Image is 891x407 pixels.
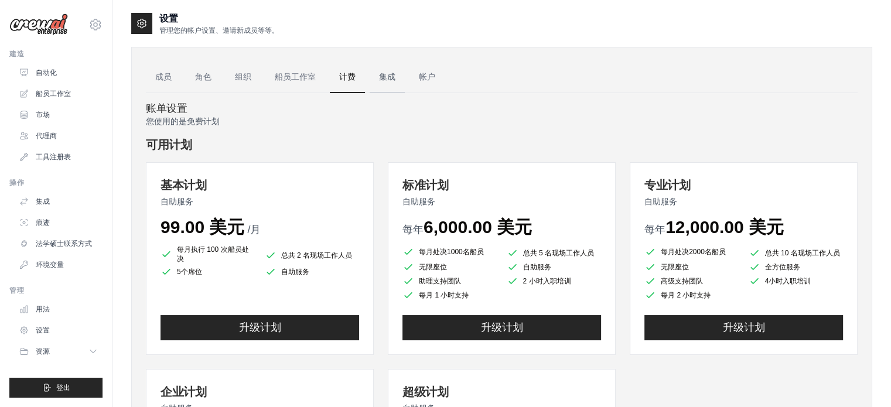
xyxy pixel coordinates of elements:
[661,248,726,256] font: 每月处决2000名船员
[765,249,840,257] font: 总共 10 名现场工作人员
[419,263,447,271] font: 无限座位
[235,72,251,81] font: 组织
[665,217,784,237] font: 12,000.00 美元
[146,117,220,126] font: 您使用的是免费计划
[523,263,551,271] font: 自助服务
[14,234,103,253] a: 法学硕士联系方式
[419,291,469,299] font: 每月 1 小时支持
[644,224,665,235] font: 每年
[9,179,24,187] font: 操作
[36,326,50,334] font: 设置
[644,197,677,206] font: 自助服务
[523,277,571,285] font: 2 小时入职培训
[36,132,57,140] font: 代理商
[9,286,24,295] font: 管理
[14,105,103,124] a: 市场
[177,268,202,276] font: 5个席位
[36,153,71,161] font: 工具注册表
[161,197,193,206] font: 自助服务
[14,342,103,361] button: 资源
[146,138,192,151] font: 可用计划
[186,61,221,93] a: 角色
[14,300,103,319] a: 用法
[523,249,594,257] font: 总共 5 名现场工作人员
[832,351,891,407] div: 聊天小组件
[161,217,244,237] font: 99.00 美元
[661,277,703,285] font: 高级支持团队
[36,305,50,313] font: 用法
[161,179,206,191] font: 基本计划
[281,268,309,276] font: 自助服务
[36,240,92,248] font: 法学硕士联系方式
[644,315,843,340] button: 升级计划
[159,13,177,23] font: 设置
[379,72,395,81] font: 集成
[56,384,70,392] font: 登出
[14,255,103,274] a: 环境变量
[9,50,24,58] font: 建造
[275,72,316,81] font: 船员工作室
[419,248,484,256] font: 每月处决1000名船员
[14,63,103,82] a: 自动化
[177,245,249,263] font: 每月执行 100 次船员处决
[370,61,405,93] a: 集成
[765,277,811,285] font: 4小时入职培训
[402,315,601,340] button: 升级计划
[14,321,103,340] a: 设置
[661,291,711,299] font: 每月 2 小时支持
[14,213,103,232] a: 痕迹
[155,72,172,81] font: 成员
[832,351,891,407] iframe: Chat Widget
[159,26,279,35] font: 管理您的帐户设置、邀请新成员等等。
[195,72,211,81] font: 角色
[36,261,64,269] font: 环境变量
[265,61,325,93] a: 船员工作室
[723,322,765,333] font: 升级计划
[765,263,800,271] font: 全方位服务
[14,192,103,211] a: 集成
[330,61,365,93] a: 计费
[402,197,435,206] font: 自助服务
[402,385,448,398] font: 超级计划
[402,224,424,235] font: 每年
[644,179,690,191] font: 专业计划
[14,84,103,103] a: 船员工作室
[226,61,261,93] a: 组织
[36,218,50,227] font: 痕迹
[146,102,187,114] font: 账单设置
[247,224,261,235] font: /月
[9,13,68,36] img: 标识
[14,126,103,145] a: 代理商
[161,385,206,398] font: 企业计划
[36,111,50,119] font: 市场
[419,277,461,285] font: 助理支持团队
[409,61,445,93] a: 帐户
[161,315,359,340] button: 升级计划
[481,322,523,333] font: 升级计划
[9,378,103,398] button: 登出
[36,90,71,98] font: 船员工作室
[281,251,352,259] font: 总共 2 名现场工作人员
[36,69,57,77] font: 自动化
[402,179,448,191] font: 标准计划
[339,72,356,81] font: 计费
[14,148,103,166] a: 工具注册表
[424,217,532,237] font: 6,000.00 美元
[146,61,181,93] a: 成员
[661,263,689,271] font: 无限座位
[239,322,281,333] font: 升级计划
[36,347,50,355] font: 资源
[36,197,50,206] font: 集成
[419,72,435,81] font: 帐户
